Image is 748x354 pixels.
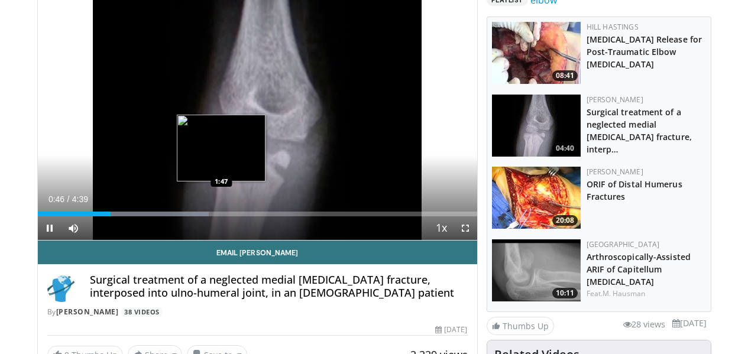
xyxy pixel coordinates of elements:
a: [PERSON_NAME] [56,307,119,317]
button: Playback Rate [430,216,454,240]
a: 38 Videos [121,307,164,317]
a: [PERSON_NAME] [587,167,643,177]
span: 10:11 [552,288,578,298]
a: 08:41 [492,22,581,84]
span: 08:41 [552,70,578,81]
li: 28 views [623,318,665,331]
button: Fullscreen [454,216,477,240]
li: [DATE] [672,317,707,330]
span: 0:46 [48,194,64,204]
a: 20:08 [492,167,581,229]
div: Feat. [587,288,706,299]
img: 321864_0000_1.png.150x105_q85_crop-smart_upscale.jpg [492,95,581,157]
a: M. Hausman [603,288,645,298]
span: 4:39 [72,194,88,204]
button: Mute [61,216,85,240]
div: [DATE] [435,324,467,335]
a: Surgical treatment of a neglected medial [MEDICAL_DATA] fracture, interp… [587,106,692,155]
a: [PERSON_NAME] [587,95,643,105]
img: 5SPjETdNCPS-ZANX4xMDoxOjBrO-I4W8.150x105_q85_crop-smart_upscale.jpg [492,22,581,84]
a: Hill Hastings [587,22,639,32]
span: 20:08 [552,215,578,226]
h4: Surgical treatment of a neglected medial [MEDICAL_DATA] fracture, interposed into ulno-humeral jo... [90,274,468,299]
a: Thumbs Up [487,317,554,335]
a: [GEOGRAPHIC_DATA] [587,239,660,249]
img: image.jpeg [177,115,265,181]
div: By [47,307,468,317]
a: Email [PERSON_NAME] [38,241,477,264]
span: 04:40 [552,143,578,154]
img: Avatar [47,274,76,302]
a: 10:11 [492,239,581,301]
a: Arthroscopically-Assisted ARIF of Capitellum [MEDICAL_DATA] [587,251,691,287]
a: ORIF of Distal Humerus Fractures [587,178,682,202]
a: [MEDICAL_DATA] Release for Post-Traumatic Elbow [MEDICAL_DATA] [587,34,702,70]
img: orif-sanch_3.png.150x105_q85_crop-smart_upscale.jpg [492,167,581,229]
div: Progress Bar [38,212,477,216]
img: 38512_0000_3.png.150x105_q85_crop-smart_upscale.jpg [492,239,581,301]
span: / [67,194,70,204]
a: 04:40 [492,95,581,157]
button: Pause [38,216,61,240]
